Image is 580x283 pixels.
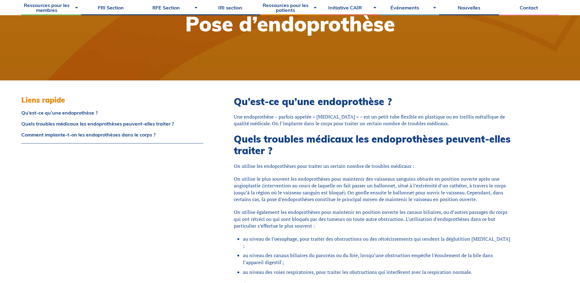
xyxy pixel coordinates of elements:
div: On utilise les endoprothèses pour traiter un certain nombre de troubles médicaux : [234,163,513,169]
h3: Liens rapide [21,96,203,104]
a: Quels troubles médicaux les endoprothèses peuvent-elles traiter ? [21,121,203,126]
h2: Quels troubles médicaux les endoprothèses peuvent-elles traiter ? [234,133,513,157]
li: au niveau de l’oesophage, pour traiter des obstructions ou des rétrécissements qui rendent la dég... [243,235,513,249]
h2: Qu’est-ce qu’une endoprothèse ? [234,96,513,107]
h1: Pose d’endoprothèse [185,14,395,34]
div: Une endoprothèse – parfois appelée « [MEDICAL_DATA] » – est un petit tube flexible en plastique o... [234,113,513,127]
div: On utilise également les endoprothèses pour maintenir en position ouverte les canaux biliaires, o... [234,209,513,229]
a: Qu’est-ce qu’une endoprothèse ? [21,110,203,115]
div: On utilise le plus souvent les endoprothèses pour maintenir des vaisseaux sanguins obturés en pos... [234,175,513,203]
a: Comment implante-t-on les endoprothèses dans le corps ? [21,132,203,137]
li: au niveau des canaux biliaires du pancréas ou du foie, lorsqu’une obstruction empêche l’écoulemen... [243,252,513,266]
li: au niveau des voies respiratoires, pour traiter les obstructions qui interfèrent avec la respirat... [243,269,513,275]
